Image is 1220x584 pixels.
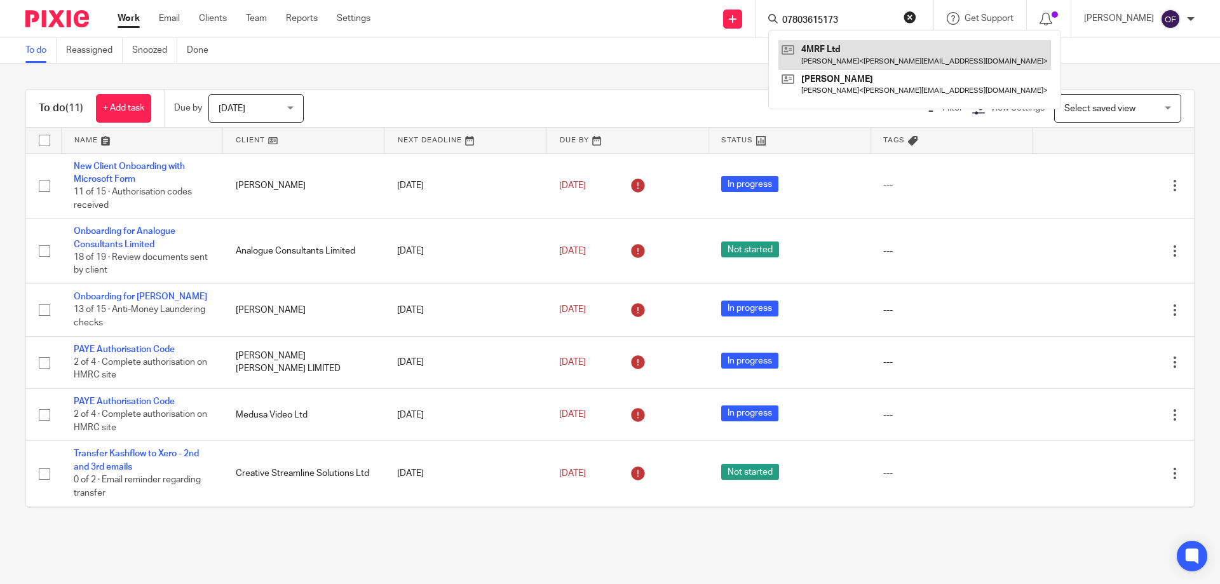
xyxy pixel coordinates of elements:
[74,306,205,328] span: 13 of 15 · Anti-Money Laundering checks
[174,102,202,114] p: Due by
[721,405,778,421] span: In progress
[384,153,546,219] td: [DATE]
[781,15,895,27] input: Search
[199,12,227,25] a: Clients
[883,356,1020,369] div: ---
[223,336,385,388] td: [PERSON_NAME] [PERSON_NAME] LIMITED
[559,181,586,190] span: [DATE]
[1064,104,1135,113] span: Select saved view
[74,475,201,498] span: 0 of 2 · Email reminder regarding transfer
[223,506,385,572] td: Proclean Bath & Wiltshire Ltd
[559,247,586,255] span: [DATE]
[74,411,207,433] span: 2 of 4 · Complete authorisation on HMRC site
[1084,12,1154,25] p: [PERSON_NAME]
[25,10,89,27] img: Pixie
[965,14,1013,23] span: Get Support
[721,176,778,192] span: In progress
[337,12,370,25] a: Settings
[74,397,175,406] a: PAYE Authorisation Code
[66,38,123,63] a: Reassigned
[159,12,180,25] a: Email
[721,301,778,316] span: In progress
[559,469,586,478] span: [DATE]
[721,464,779,480] span: Not started
[74,449,199,471] a: Transfer Kashflow to Xero - 2nd and 3rd emails
[187,38,218,63] a: Done
[286,12,318,25] a: Reports
[223,389,385,441] td: Medusa Video Ltd
[65,103,83,113] span: (11)
[246,12,267,25] a: Team
[223,284,385,336] td: [PERSON_NAME]
[219,104,245,113] span: [DATE]
[25,38,57,63] a: To do
[883,409,1020,421] div: ---
[384,219,546,284] td: [DATE]
[883,137,905,144] span: Tags
[223,441,385,506] td: Creative Streamline Solutions Ltd
[384,506,546,572] td: [DATE]
[74,292,207,301] a: Onboarding for [PERSON_NAME]
[74,253,208,275] span: 18 of 19 · Review documents sent by client
[74,187,192,210] span: 11 of 15 · Authorisation codes received
[74,345,175,354] a: PAYE Authorisation Code
[39,102,83,115] h1: To do
[904,11,916,24] button: Clear
[883,304,1020,316] div: ---
[1160,9,1181,29] img: svg%3E
[559,306,586,315] span: [DATE]
[384,389,546,441] td: [DATE]
[384,336,546,388] td: [DATE]
[559,411,586,419] span: [DATE]
[384,441,546,506] td: [DATE]
[96,94,151,123] a: + Add task
[721,241,779,257] span: Not started
[883,245,1020,257] div: ---
[132,38,177,63] a: Snoozed
[883,467,1020,480] div: ---
[74,227,175,248] a: Onboarding for Analogue Consultants Limited
[559,358,586,367] span: [DATE]
[74,162,185,184] a: New Client Onboarding with Microsoft Form
[883,179,1020,192] div: ---
[384,284,546,336] td: [DATE]
[223,153,385,219] td: [PERSON_NAME]
[118,12,140,25] a: Work
[721,353,778,369] span: In progress
[223,219,385,284] td: Analogue Consultants Limited
[74,358,207,380] span: 2 of 4 · Complete authorisation on HMRC site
